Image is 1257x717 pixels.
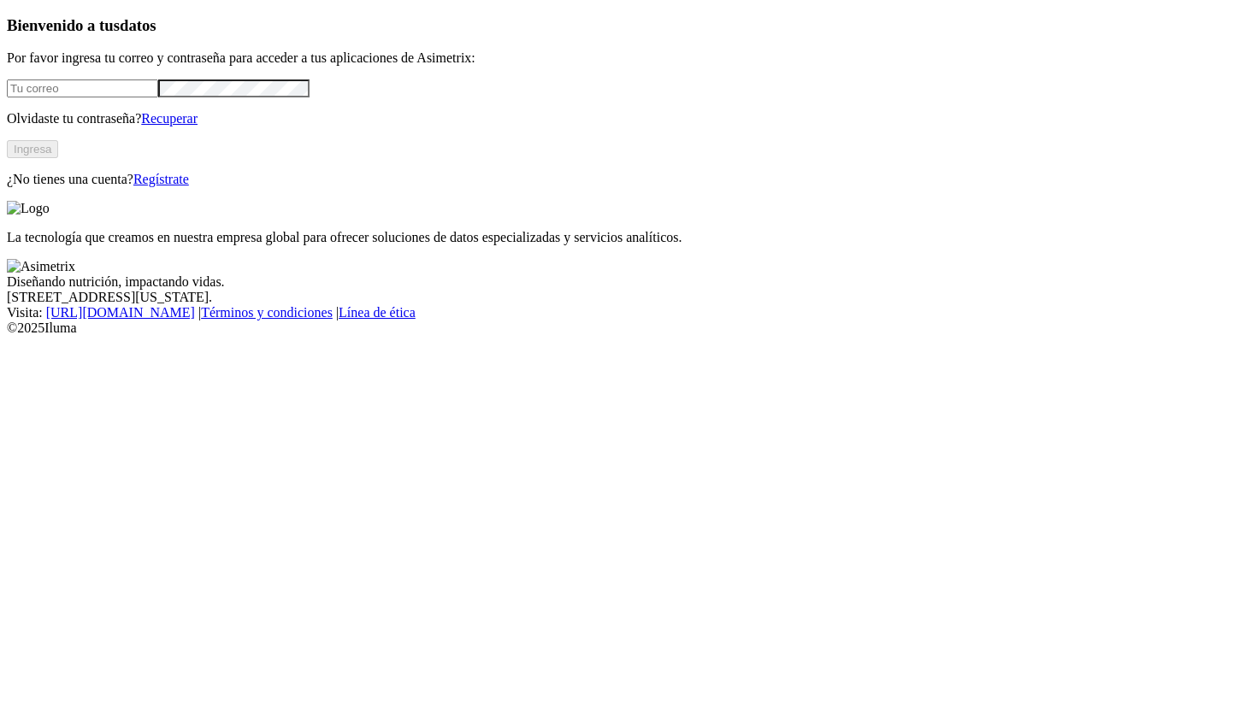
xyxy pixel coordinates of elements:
a: Recuperar [141,111,198,126]
div: Visita : | | [7,305,1250,320]
p: La tecnología que creamos en nuestra empresa global para ofrecer soluciones de datos especializad... [7,230,1250,245]
a: Términos y condiciones [201,305,333,320]
div: [STREET_ADDRESS][US_STATE]. [7,290,1250,305]
img: Asimetrix [7,259,75,274]
div: © 2025 Iluma [7,320,1250,336]
p: Por favor ingresa tu correo y contraseña para acceder a tus aplicaciones de Asimetrix: [7,50,1250,66]
h3: Bienvenido a tus [7,16,1250,35]
div: Diseñando nutrición, impactando vidas. [7,274,1250,290]
p: Olvidaste tu contraseña? [7,111,1250,126]
img: Logo [7,201,50,216]
p: ¿No tienes una cuenta? [7,172,1250,187]
button: Ingresa [7,140,58,158]
input: Tu correo [7,79,158,97]
a: Línea de ética [339,305,416,320]
a: Regístrate [133,172,189,186]
span: datos [120,16,156,34]
a: [URL][DOMAIN_NAME] [46,305,195,320]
